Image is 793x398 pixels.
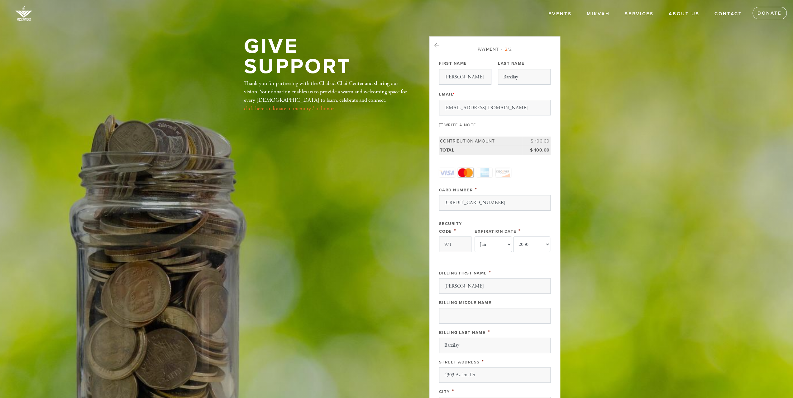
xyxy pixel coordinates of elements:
a: Donate [752,7,787,19]
div: Payment [439,46,551,53]
a: Services [620,8,658,20]
span: This field is required. [454,227,456,234]
span: This field is required. [489,269,491,276]
label: Last Name [498,61,525,66]
label: Write a note [444,123,476,128]
span: This field is required. [475,186,477,193]
label: Email [439,91,455,97]
img: image%20%281%29.png [9,2,38,25]
a: MasterCard [458,168,473,177]
label: Street Address [439,360,480,365]
label: Billing Middle Name [439,300,492,305]
select: Expiration Date year [513,236,551,252]
a: Mikvah [582,8,614,20]
label: Security Code [439,221,462,234]
h1: Give Support [244,36,409,77]
label: City [439,389,450,394]
label: Billing Last Name [439,330,486,335]
label: Card Number [439,188,473,193]
select: Expiration Date month [475,236,512,252]
span: This field is required. [488,329,490,335]
label: Expiration Date [475,229,517,234]
span: 2 [505,47,508,52]
span: This field is required. [518,227,521,234]
a: Amex [476,168,492,177]
span: This field is required. [482,358,484,365]
a: Events [544,8,576,20]
td: $ 100.00 [523,137,551,146]
td: Total [439,146,523,155]
a: Visa [439,168,455,177]
label: First Name [439,61,467,66]
a: Discover [495,168,511,177]
a: About Us [664,8,704,20]
span: This field is required. [452,388,454,395]
a: click here to donate in memory / in honor [244,105,334,112]
span: This field is required. [453,92,455,97]
td: $ 100.00 [523,146,551,155]
div: Thank you for partnering with the Chabad Chai Center and sharing our vision. Your donation enable... [244,79,409,113]
span: /2 [501,47,512,52]
label: Billing First Name [439,271,487,276]
td: Contribution Amount [439,137,523,146]
a: Contact [710,8,747,20]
